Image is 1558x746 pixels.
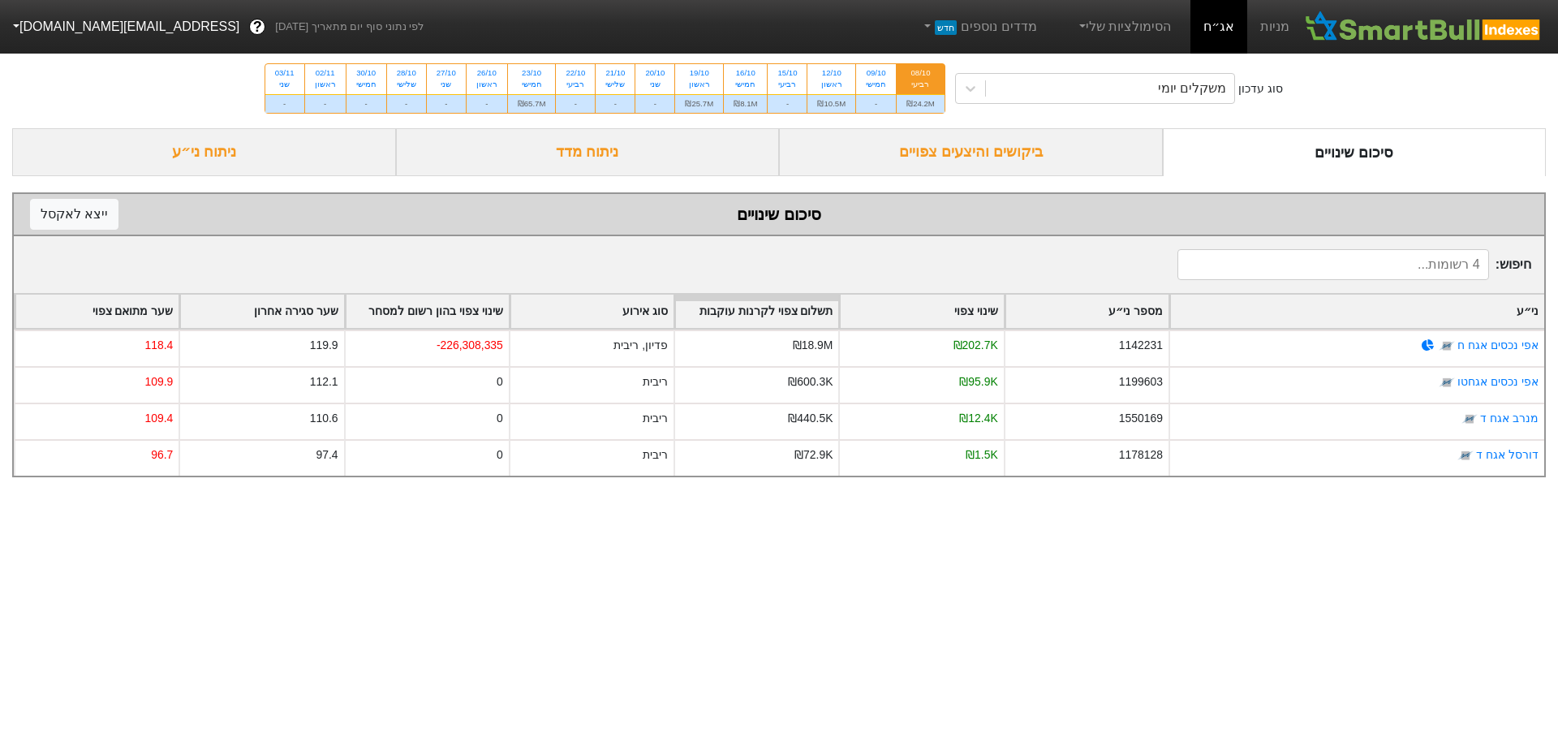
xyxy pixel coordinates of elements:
[1238,80,1283,97] div: סוג עדכון
[396,128,780,176] div: ניתוח מדד
[1005,295,1168,328] div: Toggle SortBy
[437,337,503,354] div: -226,308,335
[1119,446,1163,464] div: 1178128
[144,337,173,354] div: 118.4
[1302,11,1545,43] img: SmartBull
[817,67,846,79] div: 12/10
[1476,448,1539,461] a: דורסל אגח ד
[346,295,509,328] div: Toggle SortBy
[959,373,997,390] div: ₪95.9K
[788,373,833,390] div: ₪600.3K
[1177,249,1531,280] span: חיפוש :
[437,79,456,90] div: שני
[1439,374,1455,390] img: tase link
[275,79,295,90] div: שני
[788,410,833,427] div: ₪440.5K
[275,67,295,79] div: 03/11
[966,446,998,464] div: ₪1.5K
[685,79,713,90] div: ראשון
[866,67,886,79] div: 09/10
[645,79,665,90] div: שני
[265,94,304,113] div: -
[275,19,424,35] span: לפי נתוני סוף יום מתאריך [DATE]
[30,199,118,230] button: ייצא לאקסל
[906,67,935,79] div: 08/10
[685,67,713,79] div: 19/10
[1119,410,1163,427] div: 1550169
[437,67,456,79] div: 27/10
[643,373,668,390] div: ריבית
[315,79,336,90] div: ראשון
[566,79,585,90] div: רביעי
[310,373,338,390] div: 112.1
[356,67,377,79] div: 30/10
[510,295,674,328] div: Toggle SortBy
[794,446,833,464] div: ₪72.9K
[807,94,855,113] div: ₪10.5M
[397,79,416,90] div: שלישי
[605,67,625,79] div: 21/10
[675,295,838,328] div: Toggle SortBy
[675,94,723,113] div: ₪25.7M
[768,94,807,113] div: -
[779,128,1163,176] div: ביקושים והיצעים צפויים
[734,79,757,90] div: חמישי
[144,373,173,390] div: 109.9
[518,79,546,90] div: חמישי
[1170,295,1544,328] div: Toggle SortBy
[866,79,886,90] div: חמישי
[144,410,173,427] div: 109.4
[817,79,846,90] div: ראשון
[497,446,503,464] div: 0
[605,79,625,90] div: שלישי
[1439,338,1455,354] img: tase link
[1461,411,1478,427] img: tase link
[897,94,945,113] div: ₪24.2M
[1158,79,1226,98] div: משקלים יומי
[30,202,1528,226] div: סיכום שינויים
[613,337,668,354] div: פדיון, ריבית
[1457,339,1539,351] a: אפי נכסים אגח ח
[556,94,595,113] div: -
[596,94,635,113] div: -
[497,410,503,427] div: 0
[316,446,338,464] div: 97.4
[915,11,1044,43] a: מדדים נוספיםחדש
[508,94,556,113] div: ₪65.7M
[566,67,585,79] div: 22/10
[724,94,767,113] div: ₪8.1M
[15,295,179,328] div: Toggle SortBy
[310,337,338,354] div: 119.9
[1480,412,1539,425] a: מנרב אגח ד
[476,67,497,79] div: 26/10
[777,79,797,90] div: רביעי
[387,94,426,113] div: -
[1457,375,1539,388] a: אפי נכסים אגחטו
[777,67,797,79] div: 15/10
[476,79,497,90] div: ראשון
[906,79,935,90] div: רביעי
[253,16,262,38] span: ?
[645,67,665,79] div: 20/10
[635,94,674,113] div: -
[856,94,896,113] div: -
[959,410,997,427] div: ₪12.4K
[497,373,503,390] div: 0
[315,67,336,79] div: 02/11
[427,94,466,113] div: -
[1119,373,1163,390] div: 1199603
[356,79,377,90] div: חמישי
[1070,11,1178,43] a: הסימולציות שלי
[151,446,173,464] div: 96.7
[467,94,507,113] div: -
[734,67,757,79] div: 16/10
[953,337,998,354] div: ₪202.7K
[310,410,338,427] div: 110.6
[346,94,386,113] div: -
[518,67,546,79] div: 23/10
[840,295,1003,328] div: Toggle SortBy
[12,128,396,176] div: ניתוח ני״ע
[1163,128,1547,176] div: סיכום שינויים
[1177,249,1489,280] input: 4 רשומות...
[643,446,668,464] div: ריבית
